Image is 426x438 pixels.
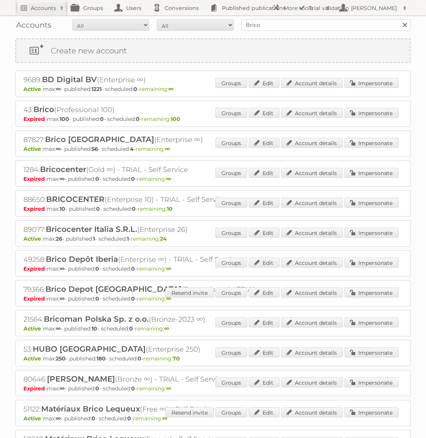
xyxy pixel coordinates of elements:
a: Groups [215,317,247,327]
strong: ∞ [60,385,65,392]
a: Impersonate [344,377,399,387]
h2: [PERSON_NAME] [349,4,399,12]
span: BD Digital BV [42,75,97,84]
h2: Accounts [31,4,56,12]
strong: 100 [60,116,69,122]
a: Impersonate [344,258,399,268]
strong: 0 [131,175,135,182]
strong: 56 [92,145,98,152]
a: Groups [215,347,247,357]
a: Groups [215,407,247,417]
a: Impersonate [344,317,399,327]
h2: 80646: (Bronze ∞) - TRIAL - Self Service [23,374,293,384]
h2: 51122: (Free ∞) - Self Service [23,404,293,414]
strong: 0 [96,205,100,212]
strong: 0 [133,86,137,93]
span: remaining: [137,175,171,182]
strong: 0 [131,265,135,272]
strong: ∞ [56,415,61,422]
strong: 1 [127,235,129,242]
span: Bricoman Polska Sp. z o.o. [44,314,149,324]
a: Edit [249,138,280,148]
strong: 10 [60,205,65,212]
span: Bricocenter Italia S.R.L. [46,225,137,234]
strong: 26 [56,235,62,242]
strong: 10 [92,325,97,332]
p: max: - published: - scheduled: - [23,175,403,182]
a: Edit [249,228,280,238]
h2: 79366: (Enterprise ∞) - TRIAL [23,284,293,294]
p: max: - published: - scheduled: - [23,205,403,212]
span: remaining: [137,295,171,302]
span: Active [23,235,43,242]
span: remaining: [138,205,173,212]
strong: 10 [167,205,173,212]
a: Resend invite [165,407,214,417]
a: Account details [281,347,343,357]
p: max: - published: - scheduled: - [23,116,403,122]
a: Create new account [16,39,410,62]
strong: 1221 [92,86,102,93]
strong: 250 [56,355,66,362]
a: Edit [249,168,280,178]
a: Edit [249,258,280,268]
a: Groups [215,228,247,238]
a: Impersonate [344,168,399,178]
a: Account details [281,138,343,148]
strong: 100 [171,116,180,122]
span: remaining: [135,325,169,332]
span: Active [23,355,43,362]
a: Account details [281,258,343,268]
strong: 0 [138,355,141,362]
h2: More tools [284,4,322,12]
span: Expired [23,205,47,212]
h2: 53: (Enterprise 250) [23,344,293,354]
span: remaining: [136,145,170,152]
span: Active [23,415,43,422]
a: Impersonate [344,138,399,148]
a: Account details [281,108,343,118]
strong: ∞ [60,295,65,302]
a: Edit [249,198,280,208]
span: remaining: [143,355,180,362]
a: Edit [249,407,280,417]
strong: 0 [95,175,99,182]
strong: ∞ [56,325,61,332]
h2: 21564: (Bronze-2023 ∞) [23,314,293,324]
a: Account details [281,198,343,208]
strong: ∞ [166,175,171,182]
a: Edit [249,288,280,298]
a: Account details [281,228,343,238]
strong: 0 [95,295,99,302]
p: max: - published: - scheduled: - [23,86,403,93]
span: Expired [23,265,47,272]
span: Bricocenter [40,165,86,174]
a: Groups [215,258,247,268]
strong: 0 [136,116,140,122]
a: Account details [281,168,343,178]
p: max: - published: - scheduled: - [23,145,403,152]
span: Expired [23,385,47,392]
span: remaining: [139,86,173,93]
h2: 43: (Professional 100) [23,105,293,115]
span: remaining: [131,235,167,242]
span: remaining: [133,415,167,422]
strong: ∞ [165,145,170,152]
strong: ∞ [166,385,171,392]
a: Groups [215,108,247,118]
a: Impersonate [344,78,399,88]
a: Account details [281,407,343,417]
strong: 0 [95,385,99,392]
span: Matériaux Brico Lequeux [41,404,140,413]
a: Edit [249,317,280,327]
a: Impersonate [344,347,399,357]
strong: 0 [131,295,135,302]
strong: 0 [132,205,136,212]
strong: 0 [127,415,131,422]
a: Groups [215,288,247,298]
strong: 180 [97,355,106,362]
p: max: - published: - scheduled: - [23,415,403,422]
span: Expired [23,116,47,122]
strong: 0 [92,415,95,422]
a: Impersonate [344,288,399,298]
